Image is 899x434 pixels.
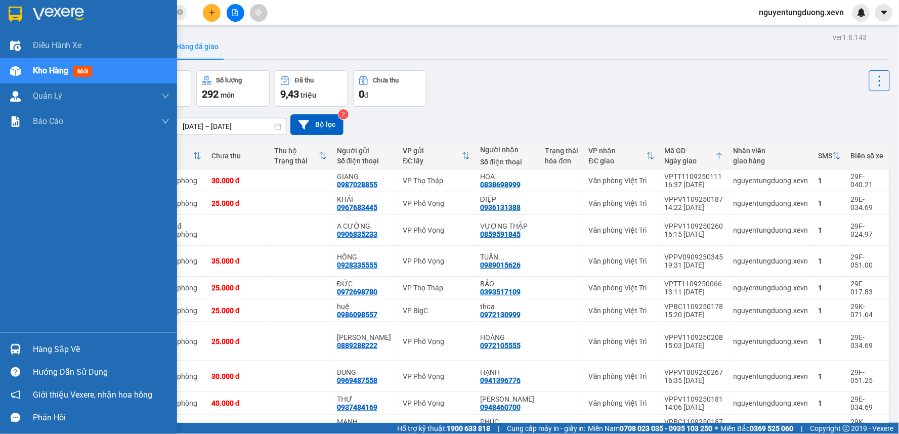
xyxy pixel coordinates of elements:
[154,337,201,345] div: Tại văn phòng
[13,13,63,63] img: logo.jpg
[33,342,169,357] div: Hàng sắp về
[734,177,808,185] div: nguyentungduong.xevn
[665,368,723,376] div: VPPV1009250267
[589,307,655,315] div: Văn phòng Việt Trì
[211,284,264,292] div: 25.000 đ
[398,143,475,169] th: Toggle SortBy
[211,337,264,345] div: 25.000 đ
[250,4,268,22] button: aim
[665,341,723,350] div: 15:03 [DATE]
[498,253,504,261] span: ...
[665,376,723,384] div: 16:35 [DATE]
[480,172,535,181] div: HOA
[11,367,20,377] span: question-circle
[403,372,469,380] div: VP Phố Vọng
[480,230,521,238] div: 0859591845
[211,177,264,185] div: 30.000 đ
[403,422,469,430] div: VP BigC
[301,91,316,99] span: triệu
[715,426,718,430] span: ⚪️
[750,424,794,432] strong: 0369 525 060
[208,9,216,16] span: plus
[801,423,803,434] span: |
[10,91,21,102] img: warehouse-icon
[584,143,660,169] th: Toggle SortBy
[665,147,715,155] div: Mã GD
[168,34,227,59] button: Hàng đã giao
[211,372,264,380] div: 30.000 đ
[73,66,92,77] span: mới
[480,195,535,203] div: ĐIỆP
[665,253,723,261] div: VPPV0909250345
[275,70,348,107] button: Đã thu9,43 triệu
[851,222,884,238] div: 29F-024.97
[227,4,244,22] button: file-add
[337,222,393,230] div: A CƯỜNG
[33,66,68,75] span: Kho hàng
[364,91,368,99] span: đ
[154,399,201,407] div: Tại văn phòng
[819,422,841,430] div: 1
[211,399,264,407] div: 40.000 đ
[177,8,183,18] span: close-circle
[734,307,808,315] div: nguyentungduong.xevn
[202,88,219,100] span: 292
[589,257,655,265] div: Văn phòng Việt Trì
[851,302,884,319] div: 29K-071.64
[403,257,469,265] div: VP Phố Vọng
[819,257,841,265] div: 1
[880,8,889,17] span: caret-down
[337,376,377,384] div: 0969487558
[161,117,169,125] span: down
[721,423,794,434] span: Miền Bắc
[480,302,535,311] div: thoa
[665,172,723,181] div: VPTT1109250111
[819,152,833,160] div: SMS
[480,288,521,296] div: 0393517109
[665,333,723,341] div: VPPV1109250208
[269,143,332,169] th: Toggle SortBy
[211,422,264,430] div: 25.000 đ
[480,418,535,426] div: PHÚC
[480,376,521,384] div: 0941396776
[507,423,586,434] span: Cung cấp máy in - giấy in:
[337,403,377,411] div: 0937484169
[875,4,893,22] button: caret-down
[480,341,521,350] div: 0972105555
[819,372,841,380] div: 1
[819,177,841,185] div: 1
[851,152,884,160] div: Biển số xe
[851,172,884,189] div: 29F-040.21
[9,7,22,22] img: logo-vxr
[665,222,723,230] div: VPPV1109250260
[337,253,393,261] div: HỒNG
[589,284,655,292] div: Văn phòng Việt Trì
[337,203,377,211] div: 0967683445
[337,311,377,319] div: 0986098557
[480,333,535,341] div: HOÀNG
[665,157,715,165] div: Ngày giao
[203,4,221,22] button: plus
[290,114,344,135] button: Bộ lọc
[480,395,535,403] div: TUẤN LAN
[403,147,461,155] div: VP gửi
[149,143,206,169] th: Toggle SortBy
[665,203,723,211] div: 14:22 [DATE]
[403,157,461,165] div: ĐC lấy
[397,423,490,434] span: Hỗ trợ kỹ thuật:
[403,399,469,407] div: VP Phố Vọng
[403,199,469,207] div: VP Phố Vọng
[660,143,729,169] th: Toggle SortBy
[589,157,647,165] div: ĐC giao
[154,372,201,380] div: Tại văn phòng
[161,92,169,100] span: down
[734,199,808,207] div: nguyentungduong.xevn
[734,422,808,430] div: nguyentungduong.xevn
[33,39,82,52] span: Điều hành xe
[295,77,314,84] div: Đã thu
[734,226,808,234] div: nguyentungduong.xevn
[403,307,469,315] div: VP BigC
[819,284,841,292] div: 1
[33,410,169,425] div: Phản hồi
[734,284,808,292] div: nguyentungduong.xevn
